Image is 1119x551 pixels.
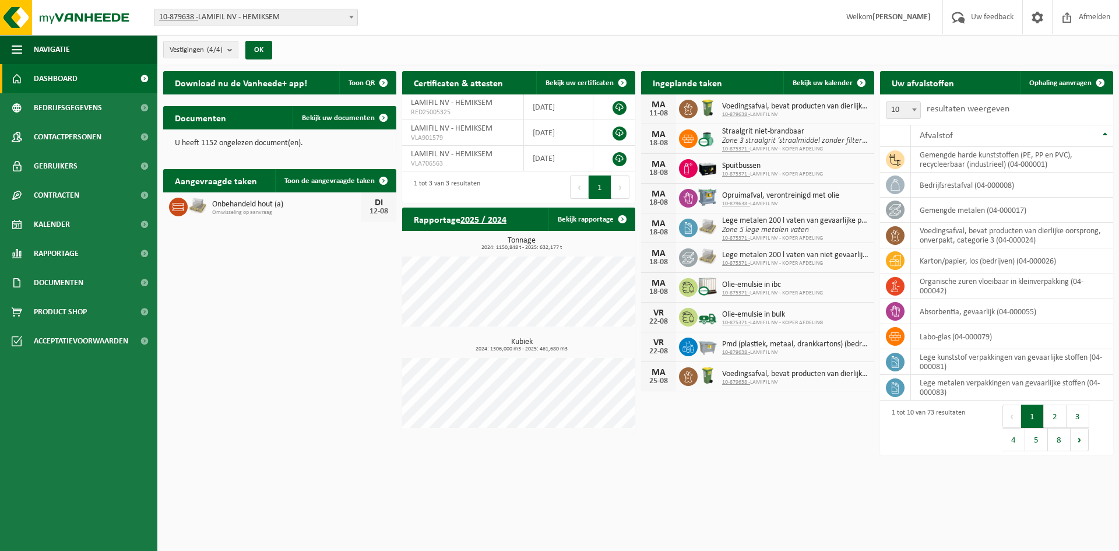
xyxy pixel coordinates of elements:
[722,171,823,178] span: LAMIFIL NV - KOPER AFDELING
[188,196,207,216] img: LP-PA-00000-WDN-11
[212,209,361,216] span: Omwisseling op aanvraag
[722,349,750,356] tcxspan: Call 10-879638 - via 3CX
[722,320,823,327] span: LAMIFIL NV - KOPER AFDELING
[411,159,515,169] span: VLA706563
[207,46,223,54] count: (4/4)
[524,94,593,120] td: [DATE]
[927,104,1009,114] label: resultaten weergeven
[722,191,839,201] span: Opruimafval, verontreinigd met olie
[34,122,101,152] span: Contactpersonen
[911,299,1113,324] td: absorbentia, gevaarlijk (04-000055)
[34,327,128,356] span: Acceptatievoorwaarden
[698,366,717,385] img: WB-0140-HPE-GN-50
[722,146,750,152] tcxspan: Call 10-875371 - via 3CX
[647,169,670,177] div: 18-08
[34,297,87,327] span: Product Shop
[698,128,717,148] img: PB-OT-0200-CU
[175,139,385,148] p: U heeft 1152 ongelezen document(en).
[275,169,395,192] a: Toon de aangevraagde taken
[920,131,953,141] span: Afvalstof
[911,273,1113,299] td: organische zuren vloeibaar in kleinverpakking (04-000042)
[34,35,70,64] span: Navigatie
[722,290,750,296] tcxspan: Call 10-875371 - via 3CX
[34,210,70,239] span: Kalender
[411,99,492,107] span: LAMIFIL NV - HEMIKSEM
[911,223,1113,248] td: voedingsafval, bevat producten van dierlijke oorsprong, onverpakt, categorie 3 (04-000024)
[722,146,868,153] span: LAMIFIL NV - KOPER AFDELING
[647,229,670,237] div: 18-08
[1021,405,1044,428] button: 1
[722,320,750,326] tcxspan: Call 10-875371 - via 3CX
[34,152,78,181] span: Gebruikers
[911,198,1113,223] td: gemengde metalen (04-000017)
[647,219,670,229] div: MA
[163,71,319,94] h2: Download nu de Vanheede+ app!
[722,216,868,226] span: Lege metalen 200 l vaten van gevaarlijke producten
[408,338,635,352] h3: Kubiek
[154,9,358,26] span: 10-879638 - LAMIFIL NV - HEMIKSEM
[698,217,717,237] img: LP-PA-00000-WDN-11
[722,280,823,290] span: Olie-emulsie in ibc
[589,176,611,199] button: 1
[911,349,1113,375] td: lege kunststof verpakkingen van gevaarlijke stoffen (04-000081)
[793,79,853,87] span: Bekijk uw kalender
[722,201,750,207] tcxspan: Call 10-879638 - via 3CX
[524,146,593,171] td: [DATE]
[647,279,670,288] div: MA
[647,199,670,207] div: 18-08
[170,41,223,59] span: Vestigingen
[1025,428,1048,451] button: 5
[34,239,79,268] span: Rapportage
[722,290,823,297] span: LAMIFIL NV - KOPER AFDELING
[245,41,272,59] button: OK
[367,208,390,216] div: 12-08
[698,336,717,356] img: WB-2500-GAL-GY-01
[722,111,750,118] tcxspan: Call 10-879638 - via 3CX
[647,189,670,199] div: MA
[647,288,670,296] div: 18-08
[911,375,1113,401] td: lege metalen verpakkingen van gevaarlijke stoffen (04-000083)
[408,245,635,251] span: 2024: 1150,848 t - 2025: 632,177 t
[722,379,750,385] tcxspan: Call 10-879638 - via 3CX
[880,71,966,94] h2: Uw afvalstoffen
[546,79,614,87] span: Bekijk uw certificaten
[647,160,670,169] div: MA
[1002,405,1021,428] button: Previous
[722,102,868,111] span: Voedingsafval, bevat producten van dierlijke oorsprong, onverpakt, categorie 3
[911,324,1113,349] td: labo-glas (04-000079)
[647,110,670,118] div: 11-08
[722,226,809,234] i: Zone 5 lege metalen vaten
[411,108,515,117] span: RED25005325
[641,71,734,94] h2: Ingeplande taken
[722,235,868,242] span: LAMIFIL NV - KOPER AFDELING
[1020,71,1112,94] a: Ophaling aanvragen
[154,9,357,26] span: 10-879638 - LAMIFIL NV - HEMIKSEM
[886,101,921,119] span: 10
[698,247,717,266] img: LP-PA-00000-WDN-11
[302,114,375,122] span: Bekijk uw documenten
[647,249,670,258] div: MA
[911,173,1113,198] td: bedrijfsrestafval (04-000008)
[886,403,965,452] div: 1 tot 10 van 73 resultaten
[872,13,931,22] strong: [PERSON_NAME]
[698,276,717,296] img: PB-IC-CU
[722,111,868,118] span: LAMIFIL NV
[722,136,879,145] i: Zone 3 straalgrit ‘straalmiddel zonder filterdoek’
[402,208,518,230] h2: Rapportage
[159,13,198,22] tcxspan: Call 10-879638 - via 3CX
[722,370,868,379] span: Voedingsafval, bevat producten van dierlijke oorsprong, onverpakt, categorie 3
[524,120,593,146] td: [DATE]
[34,64,78,93] span: Dashboard
[647,377,670,385] div: 25-08
[570,176,589,199] button: Previous
[411,150,492,159] span: LAMIFIL NV - HEMIKSEM
[698,157,717,177] img: PB-LB-0680-HPE-BK-11
[367,198,390,208] div: DI
[408,346,635,352] span: 2024: 1306,000 m3 - 2025: 461,680 m3
[408,237,635,251] h3: Tonnage
[284,177,375,185] span: Toon de aangevraagde taken
[339,71,395,94] button: Toon QR
[1067,405,1089,428] button: 3
[611,176,629,199] button: Next
[722,310,823,320] span: Olie-emulsie in bulk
